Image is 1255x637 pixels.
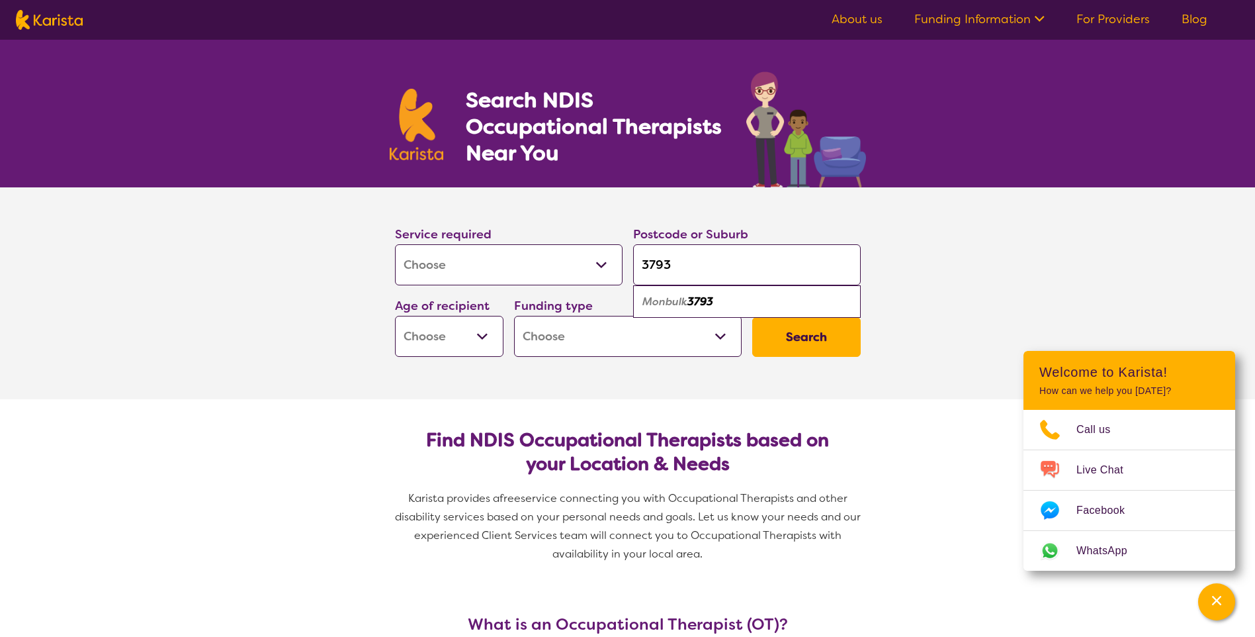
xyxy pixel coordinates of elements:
a: For Providers [1076,11,1150,27]
input: Type [633,244,861,285]
img: occupational-therapy [746,72,866,187]
em: Monbulk [642,295,687,309]
span: Call us [1076,420,1127,440]
span: Karista provides a [408,491,499,505]
ul: Choose channel [1023,410,1235,571]
em: 3793 [687,295,713,309]
span: service connecting you with Occupational Therapists and other disability services based on your p... [395,491,863,561]
div: Monbulk 3793 [640,289,854,315]
p: How can we help you [DATE]? [1039,385,1219,397]
a: Blog [1182,11,1207,27]
span: free [499,491,521,505]
span: Facebook [1076,501,1141,520]
a: About us [832,11,883,27]
label: Postcode or Suburb [633,226,748,242]
img: Karista logo [16,10,83,30]
label: Age of recipient [395,298,490,314]
label: Funding type [514,298,593,314]
span: WhatsApp [1076,541,1143,561]
h1: Search NDIS Occupational Therapists Near You [466,87,723,166]
h3: What is an Occupational Therapist (OT)? [390,615,866,634]
img: Karista logo [390,89,444,160]
a: Funding Information [914,11,1045,27]
span: Live Chat [1076,460,1139,480]
h2: Welcome to Karista! [1039,364,1219,380]
label: Service required [395,226,492,242]
a: Web link opens in a new tab. [1023,531,1235,571]
button: Channel Menu [1198,583,1235,620]
div: Channel Menu [1023,351,1235,571]
button: Search [752,317,861,357]
h2: Find NDIS Occupational Therapists based on your Location & Needs [406,428,850,476]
